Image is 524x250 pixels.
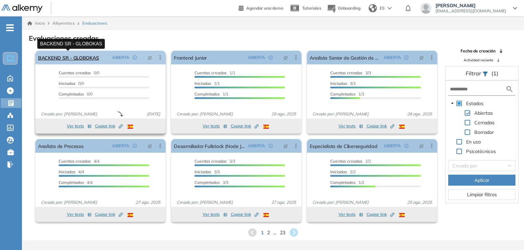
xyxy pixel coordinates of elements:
[466,148,496,154] span: Psicotécnicos
[466,139,481,145] span: En uso
[330,91,356,97] span: Completados
[269,111,299,117] span: 29 ago. 2025
[330,180,364,185] span: 1/2
[231,123,259,129] span: Copiar link
[269,199,299,205] span: 27 ago. 2025
[404,111,434,117] span: 28 ago. 2025
[59,70,91,75] span: Cuentas creadas
[310,199,371,205] span: Creado por: [PERSON_NAME]
[147,143,152,149] span: pushpin
[67,210,92,218] button: Ver tests
[399,213,405,217] img: ESP
[1,4,43,13] img: Logo
[269,144,273,148] span: check-circle
[194,91,228,97] span: 1/1
[273,229,276,236] span: ...
[248,143,265,149] span: ABIERTA
[330,180,356,185] span: Completados
[302,5,321,11] span: Tutoriales
[59,180,84,185] span: Completados
[404,55,408,60] span: check-circle
[133,144,137,148] span: check-circle
[261,229,264,236] span: 1
[369,4,377,12] img: world
[133,199,163,205] span: 27 ago. 2025
[474,110,493,116] span: Abiertas
[67,122,92,130] button: Ver tests
[194,169,211,174] span: Iniciadas
[239,3,283,12] a: Agendar una demo
[194,70,227,75] span: Cuentas creadas
[283,143,288,149] span: pushpin
[310,139,377,153] a: Especialista de Ciberseguridad
[473,118,496,127] span: Cerradas
[414,140,429,151] button: pushpin
[194,70,235,75] span: 1/1
[338,210,363,218] button: Ver tests
[174,139,245,153] a: Desarrollador Fullstack (Node Js - React) AWS
[330,159,371,164] span: 2/2
[473,128,495,136] span: Borrador
[194,159,227,164] span: Cuentas creadas
[59,159,91,164] span: Cuentas creadas
[142,52,157,63] button: pushpin
[505,85,514,93] img: search icon
[194,81,220,86] span: 1/1
[194,81,211,86] span: Iniciadas
[59,70,99,75] span: 0/0
[142,140,157,151] button: pushpin
[278,140,293,151] button: pushpin
[280,229,285,236] span: 23
[52,21,75,26] span: Alkymetrics
[194,180,220,185] span: Completados
[338,5,360,11] span: Onboarding
[231,122,259,130] button: Copiar link
[330,169,356,174] span: 2/2
[399,125,405,129] img: ESP
[384,143,401,149] span: ABIERTA
[267,229,270,236] span: 2
[466,100,484,107] span: Estados
[269,55,273,60] span: check-circle
[59,180,93,185] span: 4/4
[95,123,123,129] span: Copiar link
[38,199,100,205] span: Creado por: [PERSON_NAME]
[474,129,494,135] span: Borrador
[144,111,163,117] span: [DATE]
[174,111,236,117] span: Creado por: [PERSON_NAME]
[473,109,494,117] span: Abiertas
[330,70,371,75] span: 3/3
[474,120,495,126] span: Cerradas
[128,125,133,129] img: ESP
[174,199,236,205] span: Creado por: [PERSON_NAME]
[112,54,129,61] span: ABIERTA
[310,51,381,64] a: Analista Senior de Gestión de Accesos SAP
[461,48,496,54] span: Fecha de creación
[95,211,123,217] span: Copiar link
[29,34,99,42] h3: Evaluaciones creadas
[112,143,129,149] span: ABIERTA
[467,191,497,198] span: Limpiar filtros
[174,51,207,64] a: Frontend Junior
[231,210,259,218] button: Copiar link
[263,213,269,217] img: ESP
[367,211,394,217] span: Copiar link
[330,81,347,86] span: Iniciadas
[203,122,227,130] button: Ver tests
[37,39,105,49] div: BACKEND SR - GLOBOKAS
[82,20,107,26] span: Evaluaciones
[330,81,356,86] span: 3/3
[380,5,385,11] span: ES
[128,213,133,217] img: ESP
[27,20,45,26] a: Inicio
[451,102,454,105] span: caret-down
[330,169,347,174] span: Iniciadas
[367,122,394,130] button: Copiar link
[436,3,506,8] span: [PERSON_NAME]
[419,143,424,149] span: pushpin
[59,91,93,97] span: 0/0
[203,210,227,218] button: Ver tests
[59,169,75,174] span: Iniciadas
[133,55,137,60] span: check-circle
[448,189,515,200] button: Limpiar filtros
